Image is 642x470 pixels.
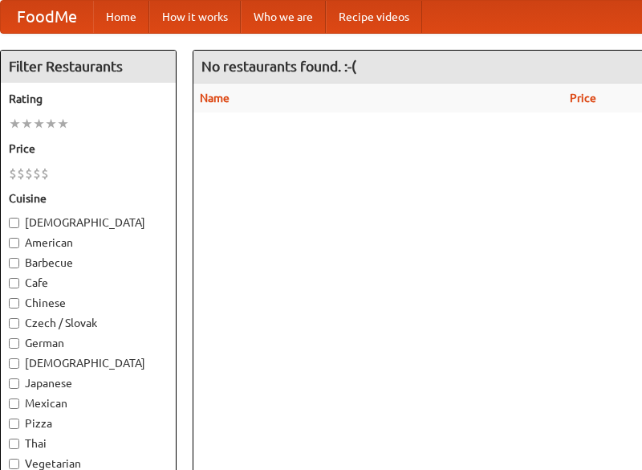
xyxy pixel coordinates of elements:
input: Cafe [9,278,19,288]
input: Mexican [9,398,19,409]
input: Pizza [9,419,19,429]
input: Czech / Slovak [9,318,19,329]
li: ★ [45,115,57,133]
a: FoodMe [1,1,93,33]
input: Barbecue [9,258,19,268]
input: American [9,238,19,248]
input: [DEMOGRAPHIC_DATA] [9,218,19,228]
input: German [9,338,19,349]
input: [DEMOGRAPHIC_DATA] [9,358,19,369]
label: German [9,335,168,351]
label: Barbecue [9,255,168,271]
label: American [9,235,168,251]
li: ★ [33,115,45,133]
a: Price [570,92,596,104]
h5: Cuisine [9,190,168,206]
label: Thai [9,435,168,452]
label: Czech / Slovak [9,315,168,331]
label: Pizza [9,415,168,431]
li: $ [41,165,49,182]
a: Who we are [241,1,326,33]
input: Chinese [9,298,19,309]
input: Vegetarian [9,459,19,469]
input: Thai [9,439,19,449]
a: Home [93,1,149,33]
h5: Price [9,141,168,157]
h5: Rating [9,91,168,107]
li: $ [33,165,41,182]
label: [DEMOGRAPHIC_DATA] [9,355,168,371]
li: $ [9,165,17,182]
li: $ [17,165,25,182]
li: $ [25,165,33,182]
a: How it works [149,1,241,33]
label: Japanese [9,375,168,391]
input: Japanese [9,378,19,389]
h4: Filter Restaurants [1,51,176,83]
a: Name [200,92,230,104]
label: Mexican [9,395,168,411]
li: ★ [21,115,33,133]
label: Chinese [9,295,168,311]
li: ★ [57,115,69,133]
label: Cafe [9,275,168,291]
li: ★ [9,115,21,133]
a: Recipe videos [326,1,422,33]
label: [DEMOGRAPHIC_DATA] [9,215,168,231]
ng-pluralize: No restaurants found. :-( [201,59,356,74]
